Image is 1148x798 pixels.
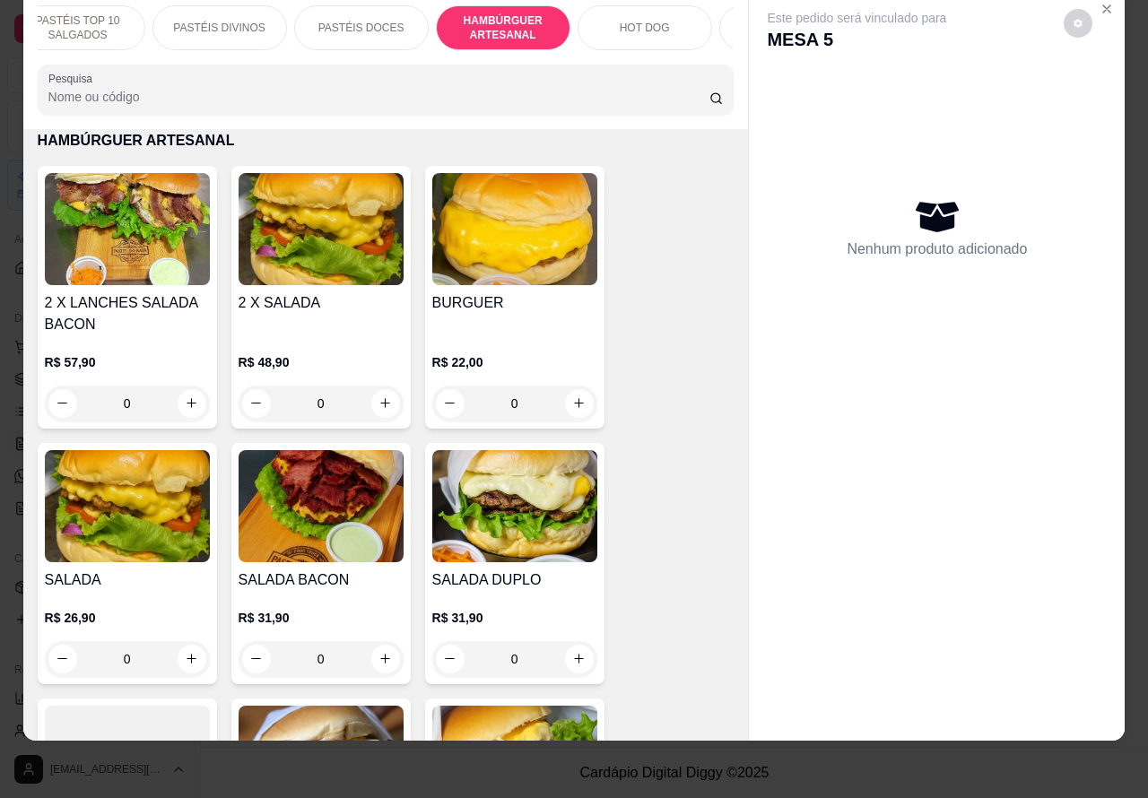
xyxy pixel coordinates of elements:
[45,173,210,285] img: product-image
[432,609,597,627] p: R$ 31,90
[48,88,709,106] input: Pesquisa
[239,353,404,371] p: R$ 48,90
[1064,9,1092,38] button: decrease-product-quantity
[45,292,210,335] h4: 2 X LANCHES SALADA BACON
[432,173,597,285] img: product-image
[767,27,946,52] p: MESA 5
[239,450,404,562] img: product-image
[26,13,130,42] p: PASTÉIS TOP 10 SALGADOS
[620,21,670,35] p: HOT DOG
[432,569,597,591] h4: SALADA DUPLO
[239,173,404,285] img: product-image
[45,569,210,591] h4: SALADA
[45,609,210,627] p: R$ 26,90
[847,239,1027,260] p: Nenhum produto adicionado
[318,21,404,35] p: PASTÉIS DOCES
[451,13,555,42] p: HAMBÚRGUER ARTESANAL
[239,292,404,314] h4: 2 X SALADA
[432,353,597,371] p: R$ 22,00
[239,569,404,591] h4: SALADA BACON
[173,21,265,35] p: PASTÉIS DIVINOS
[239,609,404,627] p: R$ 31,90
[48,71,99,86] label: Pesquisa
[45,450,210,562] img: product-image
[45,353,210,371] p: R$ 57,90
[432,292,597,314] h4: BURGUER
[767,9,946,27] p: Este pedido será vinculado para
[432,450,597,562] img: product-image
[38,130,735,152] p: HAMBÚRGUER ARTESANAL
